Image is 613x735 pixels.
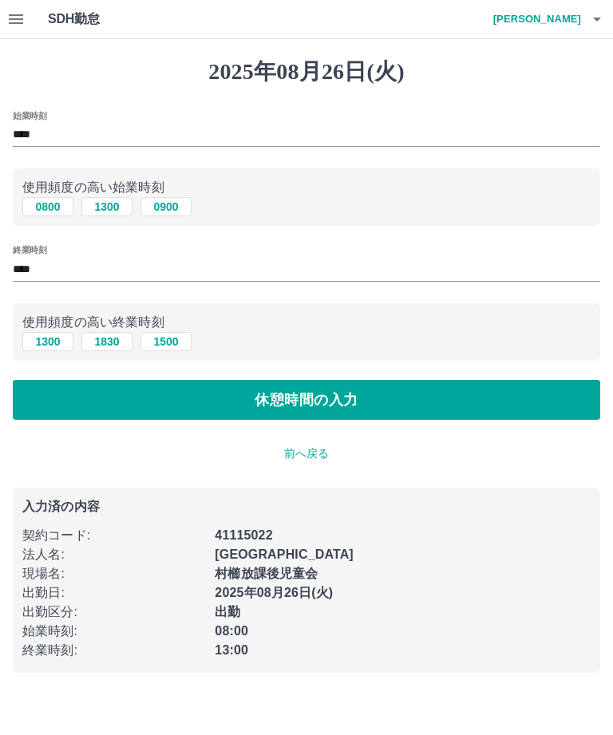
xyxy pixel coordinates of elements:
[13,109,46,121] label: 始業時刻
[22,603,205,622] p: 出勤区分 :
[22,197,73,216] button: 0800
[140,332,192,351] button: 1500
[22,500,591,513] p: 入力済の内容
[140,197,192,216] button: 0900
[81,197,132,216] button: 1300
[13,445,600,462] p: 前へ戻る
[215,624,248,638] b: 08:00
[22,583,205,603] p: 出勤日 :
[22,545,205,564] p: 法人名 :
[22,332,73,351] button: 1300
[22,526,205,545] p: 契約コード :
[215,605,240,618] b: 出勤
[22,313,591,332] p: 使用頻度の高い終業時刻
[22,564,205,583] p: 現場名 :
[81,332,132,351] button: 1830
[22,178,591,197] p: 使用頻度の高い始業時刻
[13,58,600,85] h1: 2025年08月26日(火)
[215,567,318,580] b: 村櫛放課後児童会
[215,586,333,599] b: 2025年08月26日(火)
[22,641,205,660] p: 終業時刻 :
[215,528,272,542] b: 41115022
[215,643,248,657] b: 13:00
[13,380,600,420] button: 休憩時間の入力
[13,244,46,256] label: 終業時刻
[22,622,205,641] p: 始業時刻 :
[215,547,354,561] b: [GEOGRAPHIC_DATA]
